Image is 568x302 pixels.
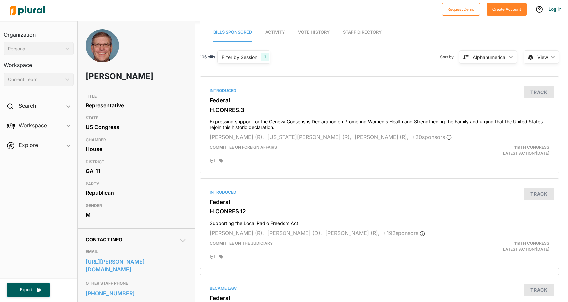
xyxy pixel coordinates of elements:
[8,76,63,83] div: Current Team
[210,217,549,226] h4: Supporting the Local Radio Freedom Act.
[210,285,549,291] div: Became Law
[86,188,187,198] div: Republican
[86,66,146,86] h1: [PERSON_NAME]
[86,288,187,298] a: [PHONE_NUMBER]
[210,116,549,130] h4: Expressing support for the Geneva Consensus Declaration on Promoting Women's Health and Strengthe...
[440,54,459,60] span: Sort by
[86,257,187,274] a: [URL][PERSON_NAME][DOMAIN_NAME]
[343,23,382,42] a: Staff Directory
[438,240,555,252] div: Latest Action: [DATE]
[487,5,527,12] a: Create Account
[86,180,187,188] h3: PARTY
[514,241,549,246] span: 119th Congress
[222,54,257,61] div: Filter by Session
[7,283,50,297] button: Export
[355,134,409,140] span: [PERSON_NAME] (R),
[86,114,187,122] h3: STATE
[298,23,330,42] a: Vote History
[442,3,480,16] button: Request Demo
[261,53,268,61] div: 1
[219,254,223,259] div: Add tags
[514,145,549,150] span: 119th Congress
[210,241,273,246] span: Committee on the Judiciary
[86,279,187,287] h3: OTHER STAFF PHONE
[473,54,506,61] div: Alphanumerical
[4,55,74,70] h3: Workspace
[210,97,549,104] h3: Federal
[210,107,549,113] h3: H.CONRES.3
[86,100,187,110] div: Representative
[219,158,223,163] div: Add tags
[4,25,74,39] h3: Organization
[210,199,549,205] h3: Federal
[524,86,554,98] button: Track
[86,122,187,132] div: US Congress
[267,134,351,140] span: [US_STATE][PERSON_NAME] (R),
[265,30,285,35] span: Activity
[210,134,264,140] span: [PERSON_NAME] (R),
[524,284,554,296] button: Track
[86,237,122,242] span: Contact Info
[86,136,187,144] h3: CHAMBER
[438,144,555,156] div: Latest Action: [DATE]
[210,208,549,215] h3: H.CONRES.12
[210,145,277,150] span: Committee on Foreign Affairs
[487,3,527,16] button: Create Account
[15,287,37,293] span: Export
[86,202,187,210] h3: GENDER
[210,158,215,164] div: Add Position Statement
[210,189,549,195] div: Introduced
[442,5,480,12] a: Request Demo
[210,295,549,301] h3: Federal
[325,230,380,236] span: [PERSON_NAME] (R),
[383,230,425,236] span: + 192 sponsor s
[86,248,187,256] h3: EMAIL
[86,29,119,70] img: Headshot of Barry Loudermilk
[412,134,452,140] span: + 20 sponsor s
[265,23,285,42] a: Activity
[213,30,252,35] span: Bills Sponsored
[200,54,215,60] span: 106 bills
[86,144,187,154] div: House
[86,92,187,100] h3: TITLE
[86,166,187,176] div: GA-11
[210,254,215,260] div: Add Position Statement
[19,102,36,109] h2: Search
[210,230,264,236] span: [PERSON_NAME] (R),
[210,88,549,94] div: Introduced
[298,30,330,35] span: Vote History
[213,23,252,42] a: Bills Sponsored
[86,210,187,220] div: M
[8,45,63,52] div: Personal
[267,230,322,236] span: [PERSON_NAME] (D),
[537,54,548,61] span: View
[549,6,561,12] a: Log In
[524,188,554,200] button: Track
[86,158,187,166] h3: DISTRICT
